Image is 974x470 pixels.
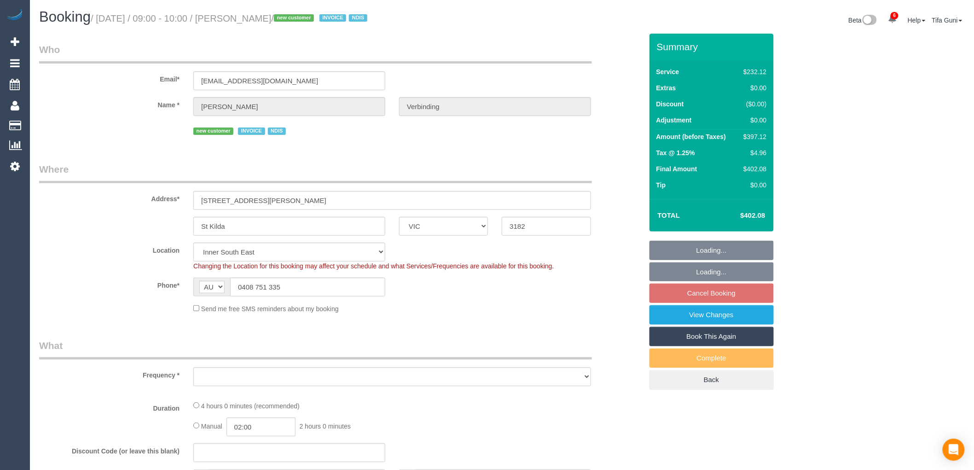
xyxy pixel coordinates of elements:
span: Send me free SMS reminders about my booking [201,305,339,313]
div: ($0.00) [740,99,766,109]
div: $4.96 [740,148,766,157]
label: Phone* [32,278,186,290]
img: Automaid Logo [6,9,24,22]
label: Service [656,67,679,76]
span: / [272,13,370,23]
div: $0.00 [740,83,766,93]
label: Tax @ 1.25% [656,148,695,157]
span: NDIS [349,14,367,22]
label: Adjustment [656,116,692,125]
label: Duration [32,400,186,413]
span: 6 [891,12,899,19]
a: Back [649,370,774,389]
a: Book This Again [649,327,774,346]
label: Email* [32,71,186,84]
label: Name * [32,97,186,110]
div: $397.12 [740,132,766,141]
label: Discount Code (or leave this blank) [32,443,186,456]
label: Address* [32,191,186,203]
span: new customer [193,128,233,135]
input: Post Code* [502,217,591,236]
small: / [DATE] / 09:00 - 10:00 / [PERSON_NAME] [91,13,370,23]
label: Tip [656,180,666,190]
legend: Where [39,162,592,183]
span: Booking [39,9,91,25]
label: Amount (before Taxes) [656,132,726,141]
div: $232.12 [740,67,766,76]
strong: Total [658,211,680,219]
span: 4 hours 0 minutes (recommended) [201,402,300,410]
input: Last Name* [399,97,591,116]
img: New interface [862,15,877,27]
div: $0.00 [740,180,766,190]
a: Beta [848,17,877,24]
input: Suburb* [193,217,385,236]
span: INVOICE [238,128,265,135]
a: View Changes [649,305,774,325]
div: $0.00 [740,116,766,125]
span: new customer [274,14,314,22]
input: Email* [193,71,385,90]
input: First Name* [193,97,385,116]
h4: $402.08 [713,212,765,220]
div: $402.08 [740,164,766,174]
span: 2 hours 0 minutes [300,423,351,430]
label: Location [32,243,186,255]
legend: Who [39,43,592,64]
label: Discount [656,99,684,109]
a: Help [908,17,926,24]
a: 6 [883,9,901,29]
span: Changing the Location for this booking may affect your schedule and what Services/Frequencies are... [193,262,554,270]
label: Frequency * [32,367,186,380]
input: Phone* [230,278,385,296]
legend: What [39,339,592,360]
label: Final Amount [656,164,697,174]
h3: Summary [657,41,769,52]
div: Open Intercom Messenger [943,439,965,461]
a: Tifa Guni [932,17,962,24]
span: INVOICE [319,14,346,22]
label: Extras [656,83,676,93]
span: Manual [201,423,222,430]
span: NDIS [268,128,286,135]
